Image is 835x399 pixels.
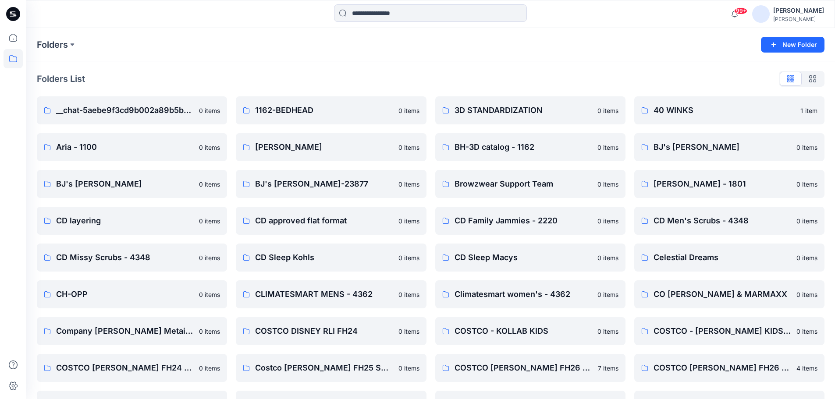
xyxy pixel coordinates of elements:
[634,170,824,198] a: [PERSON_NAME] - 18010 items
[654,141,791,153] p: BJ's [PERSON_NAME]
[255,215,393,227] p: CD approved flat format
[199,327,220,336] p: 0 items
[398,180,419,189] p: 0 items
[199,290,220,299] p: 0 items
[796,290,817,299] p: 0 items
[597,216,618,226] p: 0 items
[56,362,194,374] p: COSTCO [PERSON_NAME] FH24 SMS
[199,253,220,262] p: 0 items
[435,354,625,382] a: COSTCO [PERSON_NAME] FH26 3D7 items
[796,253,817,262] p: 0 items
[435,133,625,161] a: BH-3D catalog - 11620 items
[435,317,625,345] a: COSTCO - KOLLAB KIDS0 items
[199,106,220,115] p: 0 items
[398,290,419,299] p: 0 items
[37,354,227,382] a: COSTCO [PERSON_NAME] FH24 SMS0 items
[455,104,592,117] p: 3D STANDARDIZATION
[796,180,817,189] p: 0 items
[236,280,426,308] a: CLIMATESMART MENS - 43620 items
[37,244,227,272] a: CD Missy Scrubs - 43480 items
[455,141,592,153] p: BH-3D catalog - 1162
[255,104,393,117] p: 1162-BEDHEAD
[634,133,824,161] a: BJ's [PERSON_NAME]0 items
[37,72,85,85] p: Folders List
[56,251,194,264] p: CD Missy Scrubs - 4348
[455,325,592,337] p: COSTCO - KOLLAB KIDS
[398,216,419,226] p: 0 items
[236,244,426,272] a: CD Sleep Kohls0 items
[634,317,824,345] a: COSTCO - [PERSON_NAME] KIDS - DESIGN USE0 items
[435,280,625,308] a: Climatesmart women's - 43620 items
[435,207,625,235] a: CD Family Jammies - 22200 items
[199,216,220,226] p: 0 items
[800,106,817,115] p: 1 item
[236,96,426,124] a: 1162-BEDHEAD0 items
[236,354,426,382] a: Costco [PERSON_NAME] FH25 SMS0 items
[455,251,592,264] p: CD Sleep Macys
[37,133,227,161] a: Aria - 11000 items
[255,362,393,374] p: Costco [PERSON_NAME] FH25 SMS
[56,141,194,153] p: Aria - 1100
[56,215,194,227] p: CD layering
[37,280,227,308] a: CH-OPP0 items
[199,143,220,152] p: 0 items
[236,170,426,198] a: BJ's [PERSON_NAME]-238770 items
[455,178,592,190] p: Browzwear Support Team
[455,215,592,227] p: CD Family Jammies - 2220
[597,327,618,336] p: 0 items
[255,141,393,153] p: [PERSON_NAME]
[398,143,419,152] p: 0 items
[597,253,618,262] p: 0 items
[199,180,220,189] p: 0 items
[398,253,419,262] p: 0 items
[455,362,593,374] p: COSTCO [PERSON_NAME] FH26 3D
[752,5,770,23] img: avatar
[761,37,824,53] button: New Folder
[199,364,220,373] p: 0 items
[598,364,618,373] p: 7 items
[236,317,426,345] a: COSTCO DISNEY RLI FH240 items
[634,96,824,124] a: 40 WINKS1 item
[56,178,194,190] p: BJ's [PERSON_NAME]
[56,325,194,337] p: Company [PERSON_NAME] Metail Project
[37,96,227,124] a: __chat-5aebe9f3cd9b002a89b5be28-624f19e55aa0cfebf6bcfe850 items
[56,288,194,300] p: CH-OPP
[734,7,747,14] span: 99+
[435,244,625,272] a: CD Sleep Macys0 items
[634,207,824,235] a: CD Men's Scrubs - 43480 items
[255,251,393,264] p: CD Sleep Kohls
[796,143,817,152] p: 0 items
[654,288,791,300] p: CO [PERSON_NAME] & MARMAXX
[435,96,625,124] a: 3D STANDARDIZATION0 items
[255,325,393,337] p: COSTCO DISNEY RLI FH24
[37,39,68,51] a: Folders
[398,106,419,115] p: 0 items
[796,327,817,336] p: 0 items
[398,327,419,336] p: 0 items
[236,133,426,161] a: [PERSON_NAME]0 items
[37,207,227,235] a: CD layering0 items
[435,170,625,198] a: Browzwear Support Team0 items
[773,16,824,22] div: [PERSON_NAME]
[796,216,817,226] p: 0 items
[654,178,791,190] p: [PERSON_NAME] - 1801
[654,215,791,227] p: CD Men's Scrubs - 4348
[597,106,618,115] p: 0 items
[634,354,824,382] a: COSTCO [PERSON_NAME] FH26 STYLE 12-55434 items
[597,143,618,152] p: 0 items
[37,317,227,345] a: Company [PERSON_NAME] Metail Project0 items
[255,178,393,190] p: BJ's [PERSON_NAME]-23877
[236,207,426,235] a: CD approved flat format0 items
[455,288,592,300] p: Climatesmart women's - 4362
[654,251,791,264] p: Celestial Dreams
[37,170,227,198] a: BJ's [PERSON_NAME]0 items
[654,362,791,374] p: COSTCO [PERSON_NAME] FH26 STYLE 12-5543
[255,288,393,300] p: CLIMATESMART MENS - 4362
[773,5,824,16] div: [PERSON_NAME]
[796,364,817,373] p: 4 items
[398,364,419,373] p: 0 items
[597,290,618,299] p: 0 items
[56,104,194,117] p: __chat-5aebe9f3cd9b002a89b5be28-624f19e55aa0cfebf6bcfe85
[634,244,824,272] a: Celestial Dreams0 items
